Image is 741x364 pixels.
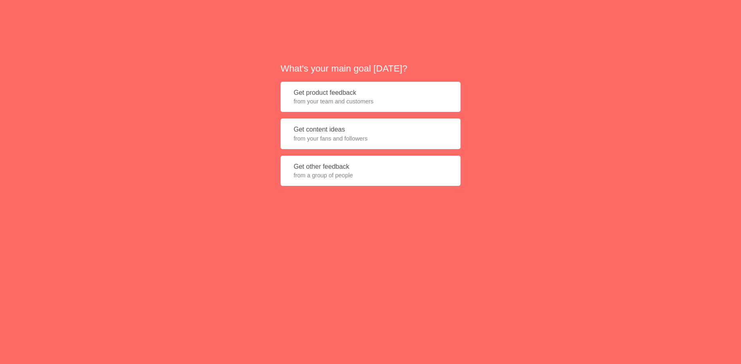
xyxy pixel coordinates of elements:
[281,82,460,112] button: Get product feedbackfrom your team and customers
[281,156,460,186] button: Get other feedbackfrom a group of people
[281,62,460,75] h2: What's your main goal [DATE]?
[294,134,447,143] span: from your fans and followers
[294,171,447,179] span: from a group of people
[281,118,460,149] button: Get content ideasfrom your fans and followers
[294,97,447,105] span: from your team and customers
